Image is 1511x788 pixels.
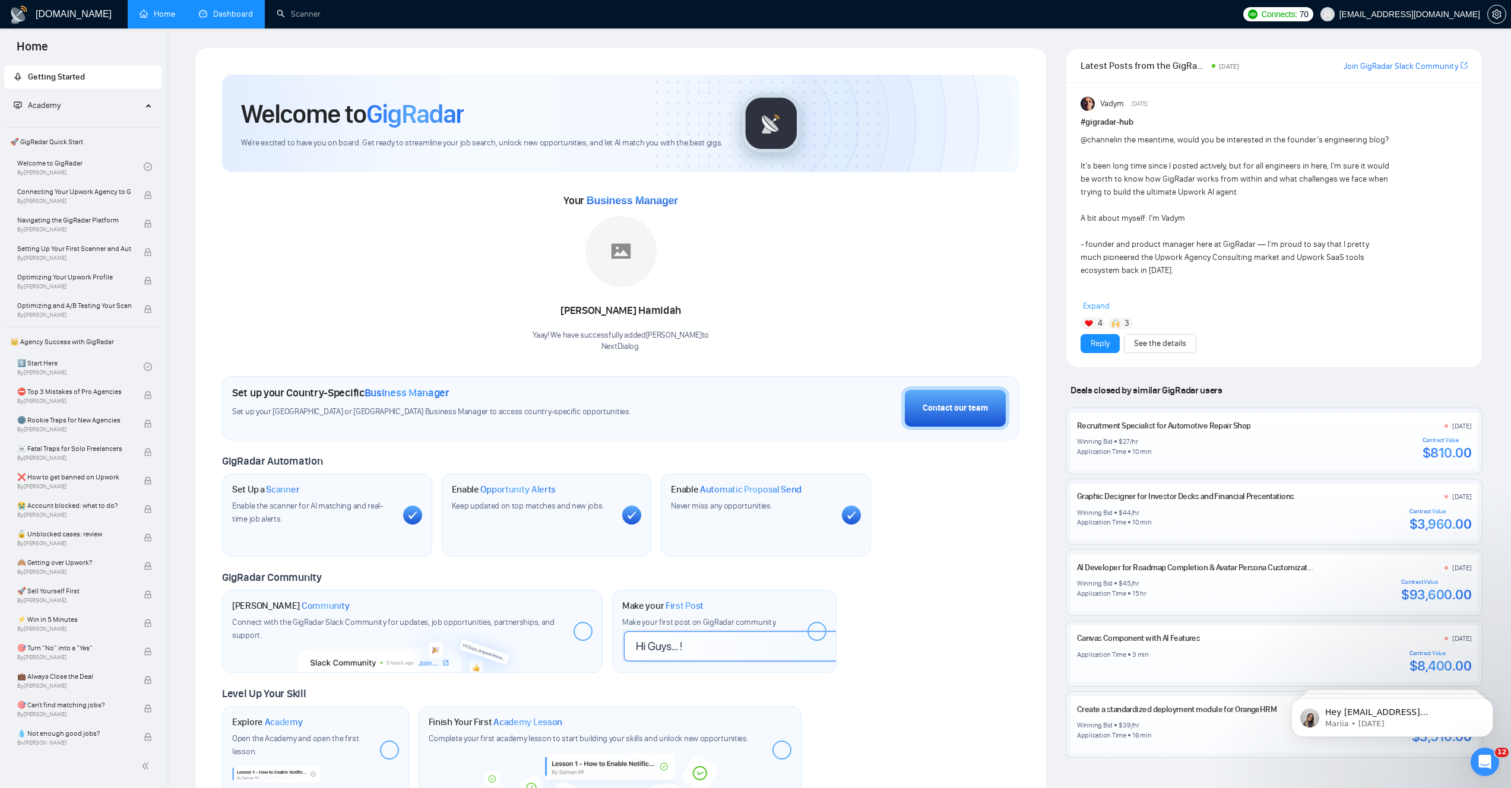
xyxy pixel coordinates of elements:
span: lock [144,533,152,542]
div: [DATE] [1452,492,1472,501]
a: Canvas Component with AI Features [1077,633,1200,643]
span: export [1461,61,1468,70]
span: Complete your first academy lesson to start building your skills and unlock new opportunities. [429,733,749,743]
span: Your [563,194,678,207]
span: ⛔ Top 3 Mistakes of Pro Agencies [17,386,131,398]
span: By [PERSON_NAME] [17,654,131,661]
div: 15 hr [1132,589,1146,598]
div: Contract Value [1409,508,1472,515]
span: Academy [14,100,61,110]
span: ⚡ Win in 5 Minutes [17,614,131,625]
span: Academy Lesson [493,716,562,728]
span: Setting Up Your First Scanner and Auto-Bidder [17,243,131,255]
span: lock [144,305,152,313]
div: 45 [1123,579,1131,588]
img: placeholder.png [585,216,657,287]
span: lock [144,448,152,456]
span: GigRadar Automation [222,455,322,468]
span: Enable the scanner for AI matching and real-time job alerts. [232,501,383,524]
div: in the meantime, would you be interested in the founder’s engineering blog? It’s been long time s... [1081,134,1390,395]
div: $3,960.00 [1409,515,1472,533]
div: $810.00 [1423,444,1472,462]
iframe: Intercom live chat [1471,748,1499,776]
span: lock [144,476,152,485]
span: Connecting Your Upwork Agency to GigRadar [17,186,131,198]
span: Optimizing and A/B Testing Your Scanner for Better Results [17,300,131,312]
div: Application Time [1077,517,1126,527]
span: Academy [265,716,303,728]
span: By [PERSON_NAME] [17,739,131,746]
span: lock [144,248,152,256]
a: homeHome [140,9,175,19]
div: Application Time [1077,589,1126,598]
a: Create a standardized deployment module for OrangeHRM [1077,704,1276,714]
div: $ [1119,508,1123,517]
span: lock [144,420,152,428]
span: Latest Posts from the GigRadar Community [1081,58,1208,73]
div: 10 min [1132,517,1152,527]
h1: Enable [452,484,556,495]
span: By [PERSON_NAME] [17,312,131,319]
div: Contract Value [1423,437,1472,444]
div: 44 [1123,508,1131,517]
a: 1️⃣ Start HereBy[PERSON_NAME] [17,354,144,380]
span: By [PERSON_NAME] [17,625,131,633]
span: By [PERSON_NAME] [17,226,131,233]
span: rocket [14,72,22,81]
h1: # gigradar-hub [1081,116,1468,129]
h1: Explore [232,716,303,728]
div: [DATE] [1452,563,1472,573]
span: Navigating the GigRadar Platform [17,214,131,226]
div: Yaay! We have successfully added [PERSON_NAME] to [533,330,709,352]
span: By [PERSON_NAME] [17,255,131,262]
span: By [PERSON_NAME] [17,511,131,519]
span: lock [144,590,152,599]
span: Deals closed by similar GigRadar users [1066,380,1227,401]
div: /hr [1131,508,1139,517]
span: 4 [1098,317,1103,329]
span: Home [7,38,58,63]
span: Expand [1083,301,1110,311]
span: Automatic Proposal Send [700,484,802,495]
img: 🙌 [1111,319,1120,328]
div: 3 min [1132,650,1149,659]
h1: [PERSON_NAME] [232,600,350,612]
span: By [PERSON_NAME] [17,455,131,462]
span: 12 [1495,748,1509,757]
div: [DATE] [1452,634,1472,643]
h1: Finish Your First [429,716,562,728]
span: lock [144,562,152,570]
span: GigRadar [366,98,464,130]
span: 3 [1124,317,1129,329]
span: 😭 Account blocked: what to do? [17,500,131,511]
div: $ [1119,437,1123,446]
a: Welcome to GigRadarBy[PERSON_NAME] [17,154,144,180]
img: upwork-logo.png [1248,9,1257,19]
a: export [1461,60,1468,71]
span: lock [144,191,152,199]
span: 70 [1300,8,1309,21]
img: ❤️ [1085,319,1093,328]
p: NextDialog . [533,341,709,352]
span: 🔓 Unblocked cases: review [17,528,131,540]
span: 🎯 Turn “No” into a “Yes” [17,642,131,654]
span: fund-projection-screen [14,101,22,109]
span: Optimizing Your Upwork Profile [17,271,131,283]
div: Application Time [1077,730,1126,740]
a: Reply [1091,337,1110,350]
div: [PERSON_NAME] Hamidah [533,301,709,321]
span: By [PERSON_NAME] [17,711,131,718]
span: 🎯 Can't find matching jobs? [17,699,131,711]
h1: Welcome to [241,98,464,130]
div: Winning Bid [1077,720,1113,730]
button: See the details [1124,334,1196,353]
a: AI Developer for Roadmap Completion & Avatar Persona Customization [1077,563,1318,573]
span: Open the Academy and open the first lesson. [232,733,359,757]
span: Scanner [266,484,299,495]
img: logo [9,5,28,24]
span: By [PERSON_NAME] [17,483,131,490]
span: ☠️ Fatal Traps for Solo Freelancers [17,443,131,455]
p: Message from Mariia, sent 4w ago [52,46,205,56]
div: $ [1119,720,1123,730]
span: 👑 Agency Success with GigRadar [5,330,160,354]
